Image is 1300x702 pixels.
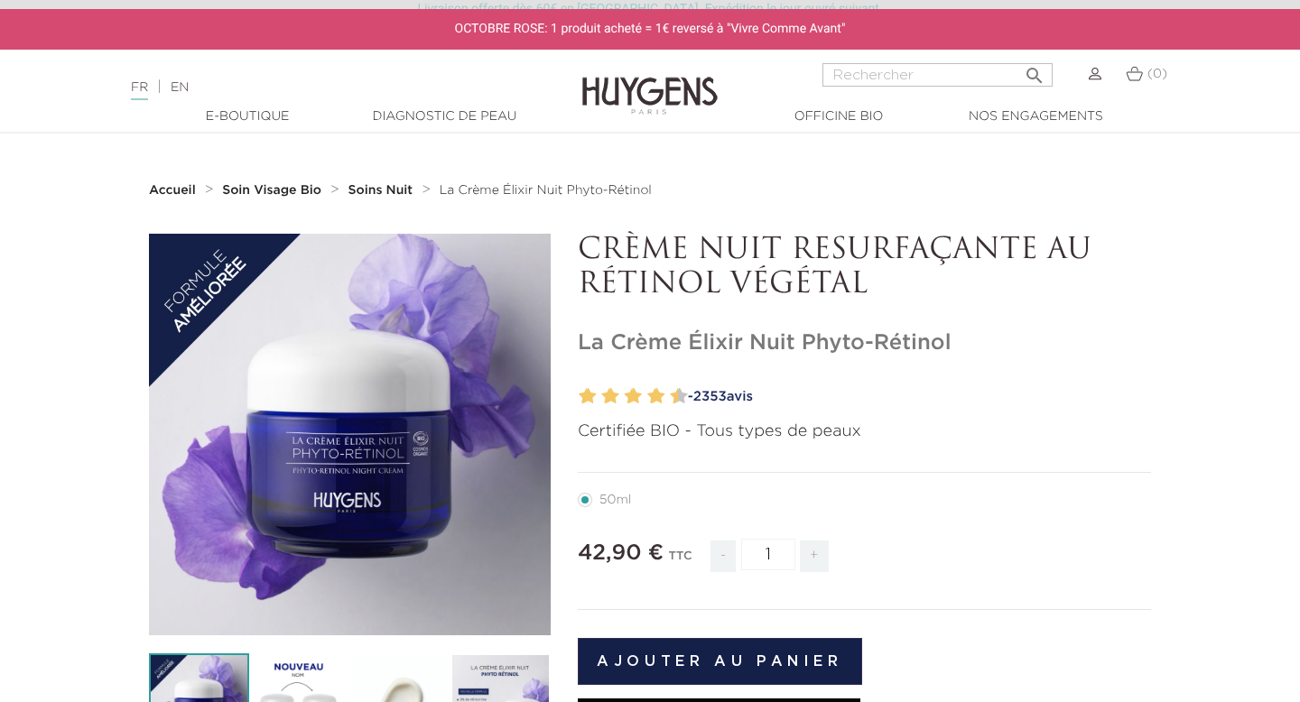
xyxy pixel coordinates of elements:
strong: Accueil [149,184,196,197]
p: Certifiée BIO - Tous types de peaux [578,420,1151,444]
label: 7 [644,383,650,410]
button:  [1018,58,1051,82]
a: FR [131,81,148,100]
span: - [710,540,736,572]
input: Quantité [741,539,795,570]
a: E-Boutique [157,107,338,126]
a: Diagnostic de peau [354,107,534,126]
p: CRÈME NUIT RESURFAÇANTE AU RÉTINOL VÉGÉTAL [578,234,1151,303]
a: Nos engagements [945,107,1126,126]
a: Soin Visage Bio [222,183,326,198]
label: 8 [651,383,664,410]
label: 10 [674,383,688,410]
h1: La Crème Élixir Nuit Phyto-Rétinol [578,330,1151,356]
label: 6 [628,383,642,410]
label: 9 [666,383,673,410]
label: 1 [575,383,581,410]
img: Huygens [582,48,718,117]
div: TTC [669,537,692,586]
strong: Soin Visage Bio [222,184,321,197]
a: Officine Bio [748,107,929,126]
button: Ajouter au panier [578,638,862,685]
a: -2353avis [682,383,1151,411]
label: 5 [621,383,627,410]
span: 2353 [693,390,727,403]
strong: Soins Nuit [348,184,413,197]
label: 3 [598,383,604,410]
span: 42,90 € [578,542,664,564]
a: EN [171,81,189,94]
span: La Crème Élixir Nuit Phyto-Rétinol [440,184,652,197]
label: 4 [606,383,619,410]
span: (0) [1147,68,1167,80]
a: Soins Nuit [348,183,417,198]
input: Rechercher [822,63,1053,87]
label: 2 [583,383,597,410]
a: La Crème Élixir Nuit Phyto-Rétinol [440,183,652,198]
a: Accueil [149,183,200,198]
div: | [122,77,528,98]
span: + [800,540,829,572]
i:  [1024,60,1045,81]
label: 50ml [578,493,653,507]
